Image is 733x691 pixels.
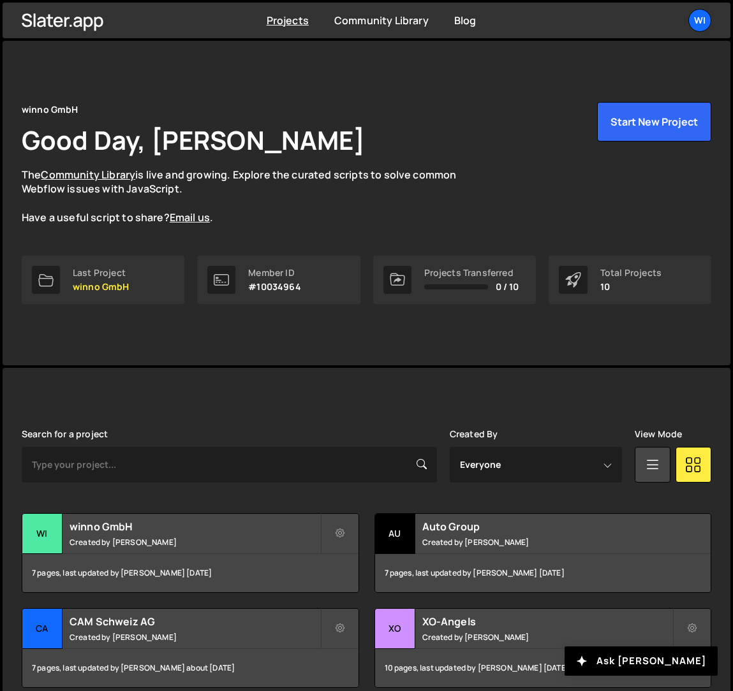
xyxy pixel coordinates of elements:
p: 10 [600,282,662,292]
div: XO [375,609,415,649]
a: Community Library [334,13,429,27]
small: Created by [PERSON_NAME] [70,537,320,548]
button: Start New Project [597,102,711,142]
h2: CAM Schweiz AG [70,615,320,629]
div: Projects Transferred [424,268,519,278]
div: winno GmbH [22,102,78,117]
a: XO XO-Angels Created by [PERSON_NAME] 10 pages, last updated by [PERSON_NAME] [DATE] [374,608,712,688]
h2: winno GmbH [70,520,320,534]
div: Last Project [73,268,130,278]
a: Projects [267,13,309,27]
div: 10 pages, last updated by [PERSON_NAME] [DATE] [375,649,711,687]
div: Member ID [248,268,300,278]
a: wi [688,9,711,32]
h2: Auto Group [422,520,673,534]
h1: Good Day, [PERSON_NAME] [22,122,365,157]
a: Email us [170,210,210,224]
small: Created by [PERSON_NAME] [422,537,673,548]
label: View Mode [635,429,682,439]
p: #10034964 [248,282,300,292]
div: 7 pages, last updated by [PERSON_NAME] about [DATE] [22,649,359,687]
a: wi winno GmbH Created by [PERSON_NAME] 7 pages, last updated by [PERSON_NAME] [DATE] [22,513,359,593]
h2: XO-Angels [422,615,673,629]
div: Au [375,514,415,554]
div: 7 pages, last updated by [PERSON_NAME] [DATE] [375,554,711,592]
div: CA [22,609,63,649]
label: Created By [450,429,498,439]
small: Created by [PERSON_NAME] [70,632,320,643]
a: Blog [454,13,477,27]
input: Type your project... [22,447,437,483]
span: 0 / 10 [496,282,519,292]
p: winno GmbH [73,282,130,292]
p: The is live and growing. Explore the curated scripts to solve common Webflow issues with JavaScri... [22,168,481,225]
div: Total Projects [600,268,662,278]
a: Community Library [41,168,135,182]
a: CA CAM Schweiz AG Created by [PERSON_NAME] 7 pages, last updated by [PERSON_NAME] about [DATE] [22,608,359,688]
a: Au Auto Group Created by [PERSON_NAME] 7 pages, last updated by [PERSON_NAME] [DATE] [374,513,712,593]
label: Search for a project [22,429,108,439]
small: Created by [PERSON_NAME] [422,632,673,643]
a: Last Project winno GmbH [22,256,184,304]
div: wi [22,514,63,554]
div: 7 pages, last updated by [PERSON_NAME] [DATE] [22,554,359,592]
button: Ask [PERSON_NAME] [565,646,718,676]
